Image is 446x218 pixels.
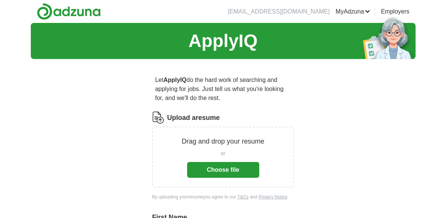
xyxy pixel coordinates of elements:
img: Adzuna logo [37,3,101,20]
div: By uploading your resume you agree to our and . [152,194,294,200]
button: Choose file [187,162,259,178]
h1: ApplyIQ [188,27,257,54]
label: Upload a resume [167,113,220,123]
strong: ApplyIQ [163,77,186,83]
img: CV Icon [152,112,164,124]
a: T&Cs [237,194,248,200]
p: Drag and drop your resume [181,136,264,147]
p: Let do the hard work of searching and applying for jobs. Just tell us what you're looking for, an... [152,73,294,106]
a: MyAdzuna [336,7,370,16]
li: [EMAIL_ADDRESS][DOMAIN_NAME] [228,7,330,16]
a: Privacy Notice [259,194,287,200]
a: Employers [381,7,410,16]
span: or [221,150,225,157]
